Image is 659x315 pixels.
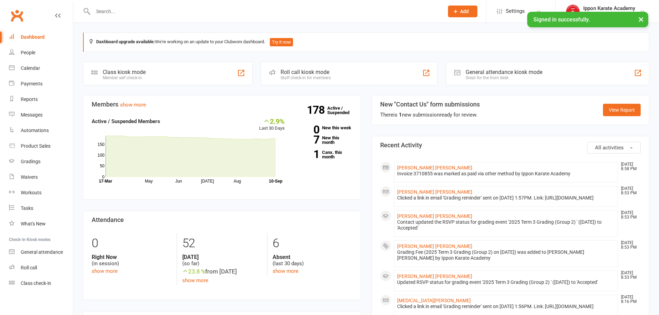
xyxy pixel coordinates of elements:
div: There is new submission ready for review. [380,111,480,119]
strong: Absent [273,254,352,260]
div: 6 [273,233,352,254]
div: Workouts [21,190,42,195]
a: People [9,45,73,61]
strong: 7 [295,135,319,145]
a: Gradings [9,154,73,169]
a: show more [273,268,299,274]
div: Updated RSVP status for grading event '2025 Term 3 Grading (Group 2) ' ([DATE]) to 'Accepted' [397,279,615,285]
div: 52 [182,233,262,254]
div: Member self check-in [103,75,146,80]
div: Ippon Karate Academy [583,11,635,18]
time: [DATE] 8:58 PM [617,162,640,171]
button: Try it now [270,38,293,46]
a: 1Canx. this month [295,150,353,159]
div: (in session) [92,254,172,267]
div: Reports [21,96,38,102]
div: Tasks [21,205,33,211]
span: Signed in successfully. [533,16,590,23]
div: General attendance [21,249,63,255]
a: Reports [9,92,73,107]
strong: 178 [307,105,327,115]
input: Search... [91,7,439,16]
time: [DATE] 8:53 PM [617,186,640,195]
div: What's New [21,221,46,226]
span: 23.8 % [182,268,205,275]
a: Automations [9,123,73,138]
div: Contact updated the RSVP status for grading event '2025 Term 3 Grading (Group 2) ' ([DATE]) to 'A... [397,219,615,231]
div: 2.9% [259,117,285,125]
div: (so far) [182,254,262,267]
a: 7New this month [295,136,353,145]
div: Payments [21,81,43,86]
div: Roll call [21,265,37,270]
time: [DATE] 8:53 PM [617,271,640,280]
div: Product Sales [21,143,51,149]
div: Calendar [21,65,40,71]
img: thumb_image1755321526.png [566,4,580,18]
div: Ippon Karate Academy [583,5,635,11]
a: Waivers [9,169,73,185]
div: Staff check-in for members [281,75,331,80]
h3: New "Contact Us" form submissions [380,101,480,108]
a: [PERSON_NAME] [PERSON_NAME] [397,165,472,170]
strong: Active / Suspended Members [92,118,160,124]
a: Dashboard [9,29,73,45]
a: General attendance kiosk mode [9,244,73,260]
div: (last 30 days) [273,254,352,267]
span: All activities [595,145,624,151]
button: All activities [587,142,641,154]
a: [PERSON_NAME] [PERSON_NAME] [397,274,472,279]
a: Product Sales [9,138,73,154]
div: Waivers [21,174,38,180]
div: Invoice 3710855 was marked as paid via other method by Ippon Karate Academy [397,171,615,177]
div: Class check-in [21,280,51,286]
div: Class kiosk mode [103,69,146,75]
div: Last 30 Days [259,117,285,132]
a: What's New [9,216,73,232]
time: [DATE] 8:16 PM [617,295,640,304]
div: Clicked a link in email 'Grading reminder' sent on [DATE] 1:56PM. Link: [URL][DOMAIN_NAME] [397,304,615,309]
a: View Report [603,104,641,116]
div: Dashboard [21,34,45,40]
a: Workouts [9,185,73,201]
time: [DATE] 8:53 PM [617,241,640,250]
h3: Recent Activity [380,142,641,149]
a: 0New this week [295,126,353,130]
a: Payments [9,76,73,92]
button: × [635,12,647,27]
a: [PERSON_NAME] [PERSON_NAME] [397,243,472,249]
a: 178Active / Suspended [327,101,358,120]
a: Messages [9,107,73,123]
div: Gradings [21,159,40,164]
a: Class kiosk mode [9,276,73,291]
a: Tasks [9,201,73,216]
button: Add [448,6,477,17]
a: show more [120,102,146,108]
a: Clubworx [8,7,26,24]
strong: Dashboard upgrade available: [96,39,155,44]
a: Calendar [9,61,73,76]
div: Automations [21,128,49,133]
a: show more [92,268,118,274]
strong: 1 [399,112,402,118]
div: Great for the front desk [466,75,542,80]
span: Add [460,9,469,14]
div: People [21,50,35,55]
div: Messages [21,112,43,118]
a: Roll call [9,260,73,276]
strong: [DATE] [182,254,262,260]
a: [PERSON_NAME] [PERSON_NAME] [397,213,472,219]
div: Roll call kiosk mode [281,69,331,75]
div: General attendance kiosk mode [466,69,542,75]
a: [PERSON_NAME] [PERSON_NAME] [397,189,472,195]
a: show more [182,277,208,284]
div: 0 [92,233,172,254]
div: Grading Fee (2025 Term 3 Grading (Group 2) on [DATE]) was added to [PERSON_NAME] [PERSON_NAME] by... [397,249,615,261]
time: [DATE] 8:53 PM [617,211,640,220]
strong: Right Now [92,254,172,260]
a: [MEDICAL_DATA][PERSON_NAME] [397,298,471,303]
strong: 0 [295,124,319,135]
h3: Attendance [92,216,353,223]
div: from [DATE] [182,267,262,276]
strong: 1 [295,149,319,159]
